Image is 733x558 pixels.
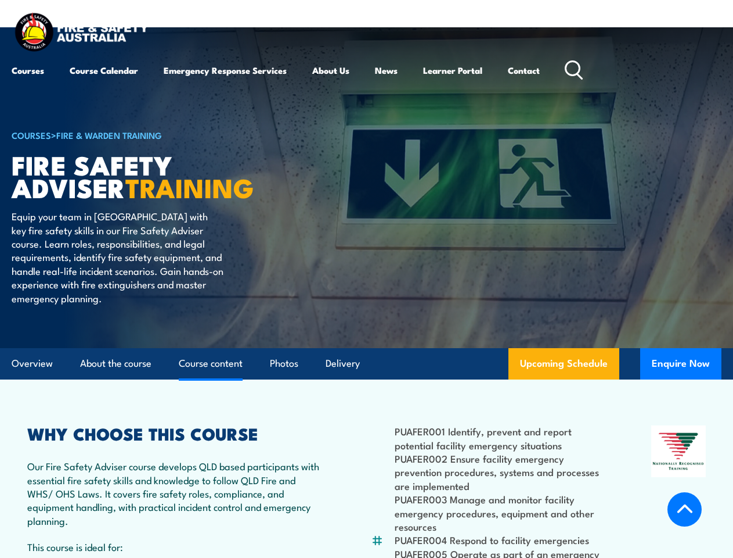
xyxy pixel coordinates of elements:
h6: > [12,128,298,142]
button: Enquire Now [640,348,721,380]
a: About the course [80,348,151,379]
a: Contact [508,56,540,84]
a: Course content [179,348,243,379]
a: Photos [270,348,298,379]
h2: WHY CHOOSE THIS COURSE [27,425,322,441]
p: Our Fire Safety Adviser course develops QLD based participants with essential fire safety skills ... [27,459,322,527]
a: News [375,56,398,84]
a: Emergency Response Services [164,56,287,84]
strong: TRAINING [125,167,254,207]
li: PUAFER003 Manage and monitor facility emergency procedures, equipment and other resources [395,492,602,533]
a: COURSES [12,128,51,141]
img: Nationally Recognised Training logo. [651,425,706,477]
li: PUAFER001 Identify, prevent and report potential facility emergency situations [395,424,602,452]
a: Courses [12,56,44,84]
p: This course is ideal for: [27,540,322,553]
a: Course Calendar [70,56,138,84]
a: Fire & Warden Training [56,128,162,141]
a: Learner Portal [423,56,482,84]
li: PUAFER002 Ensure facility emergency prevention procedures, systems and processes are implemented [395,452,602,492]
p: Equip your team in [GEOGRAPHIC_DATA] with key fire safety skills in our Fire Safety Adviser cours... [12,209,223,305]
h1: FIRE SAFETY ADVISER [12,153,298,198]
a: Delivery [326,348,360,379]
a: About Us [312,56,349,84]
li: PUAFER004 Respond to facility emergencies [395,533,602,546]
a: Overview [12,348,53,379]
a: Upcoming Schedule [508,348,619,380]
